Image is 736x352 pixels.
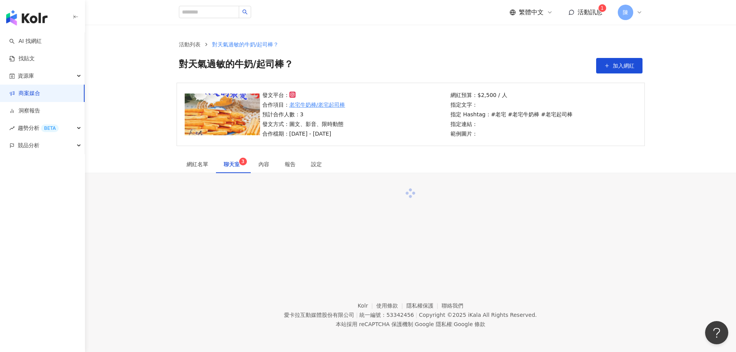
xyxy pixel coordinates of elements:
span: 本站採用 reCAPTCHA 保護機制 [336,320,485,329]
span: 趨勢分析 [18,119,59,137]
span: 活動訊息 [578,9,602,16]
span: | [356,312,358,318]
a: 隱私權保護 [406,303,442,309]
p: 發文方式：圖文、影音、限時動態 [262,120,345,128]
sup: 1 [598,4,606,12]
a: 使用條款 [376,303,406,309]
span: | [415,312,417,318]
div: Copyright © 2025 All Rights Reserved. [419,312,537,318]
span: 繁體中文 [519,8,544,17]
span: search [242,9,248,15]
span: 1 [601,5,604,11]
sup: 3 [239,158,247,165]
span: 聊天室 [224,162,243,167]
p: #老宅起司棒 [541,110,573,119]
p: 發文平台： [262,91,345,99]
span: 資源庫 [18,67,34,85]
span: 加入網紅 [613,63,634,69]
button: 加入網紅 [596,58,643,73]
span: 對天氣過敏的牛奶/起司棒？ [179,58,294,73]
p: 指定 Hashtag： [450,110,573,119]
a: searchAI 找網紅 [9,37,42,45]
a: 洞察報告 [9,107,40,115]
a: Google 隱私權 [415,321,452,327]
p: 預計合作人數：3 [262,110,345,119]
div: 設定 [311,160,322,168]
span: rise [9,126,15,131]
div: 統一編號：53342456 [359,312,414,318]
a: iKala [468,312,481,318]
p: #老宅牛奶棒 [508,110,539,119]
a: 老宅牛奶棒/老宅起司棒 [289,100,345,109]
img: 老宅牛奶棒/老宅起司棒 [185,94,260,135]
a: 商案媒合 [9,90,40,97]
span: 陳 [623,8,628,17]
p: 指定連結： [450,120,573,128]
span: | [413,321,415,327]
img: logo [6,10,48,26]
div: 內容 [258,160,269,168]
iframe: Help Scout Beacon - Open [705,321,728,344]
span: 競品分析 [18,137,39,154]
p: #老宅 [491,110,507,119]
a: Google 條款 [454,321,485,327]
div: 愛卡拉互動媒體股份有限公司 [284,312,354,318]
a: 聯絡我們 [442,303,463,309]
a: 活動列表 [177,40,202,49]
p: 合作項目： [262,100,345,109]
p: 網紅預算：$2,500 / 人 [450,91,573,99]
div: 報告 [285,160,296,168]
span: 3 [241,159,245,164]
span: 對天氣過敏的牛奶/起司棒？ [212,41,279,48]
p: 合作檔期：[DATE] - [DATE] [262,129,345,138]
p: 指定文字： [450,100,573,109]
a: Kolr [358,303,376,309]
a: 找貼文 [9,55,35,63]
span: | [452,321,454,327]
div: 網紅名單 [187,160,208,168]
p: 範例圖片： [450,129,573,138]
div: BETA [41,124,59,132]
